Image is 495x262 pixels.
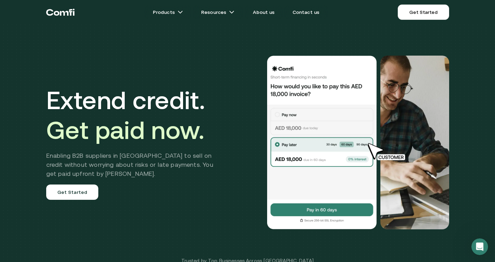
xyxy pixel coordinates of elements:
img: arrow icons [229,9,235,15]
a: Get Started [398,5,449,20]
img: Would you like to pay this AED 18,000.00 invoice? [266,56,378,229]
span: Get paid now. [46,116,205,144]
h2: Enabling B2B suppliers in [GEOGRAPHIC_DATA] to sell on credit without worrying about risks or lat... [46,151,224,178]
a: About us [245,5,283,19]
h1: Extend credit. [46,85,224,145]
iframe: Intercom live chat [471,238,488,255]
img: Would you like to pay this AED 18,000.00 invoice? [380,56,449,229]
a: Resourcesarrow icons [193,5,243,19]
a: Get Started [46,185,99,200]
img: cursor [362,142,413,162]
a: Contact us [284,5,328,19]
img: arrow icons [178,9,183,15]
a: Return to the top of the Comfi home page [46,2,75,23]
a: Productsarrow icons [145,5,191,19]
